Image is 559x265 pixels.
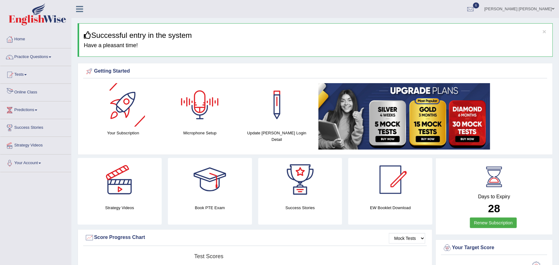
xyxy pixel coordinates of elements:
[0,66,71,82] a: Tests
[443,194,546,200] h4: Days to Expiry
[443,243,546,253] div: Your Target Score
[0,137,71,152] a: Strategy Videos
[88,130,159,136] h4: Your Subscription
[0,31,71,46] a: Home
[84,43,548,49] h4: Have a pleasant time!
[168,204,252,211] h4: Book PTE Exam
[470,218,517,228] a: Renew Subscription
[488,202,500,214] b: 28
[165,130,236,136] h4: Microphone Setup
[78,204,162,211] h4: Strategy Videos
[348,204,432,211] h4: EW Booklet Download
[473,2,479,8] span: 6
[543,28,546,35] button: ×
[85,233,425,242] div: Score Progress Chart
[85,67,546,76] div: Getting Started
[0,119,71,135] a: Success Stories
[258,204,342,211] h4: Success Stories
[0,84,71,99] a: Online Class
[318,83,490,150] img: small5.jpg
[84,31,548,39] h3: Successful entry in the system
[0,48,71,64] a: Practice Questions
[241,130,312,143] h4: Update [PERSON_NAME] Login Detail
[0,155,71,170] a: Your Account
[194,253,223,259] tspan: Test scores
[0,101,71,117] a: Predictions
